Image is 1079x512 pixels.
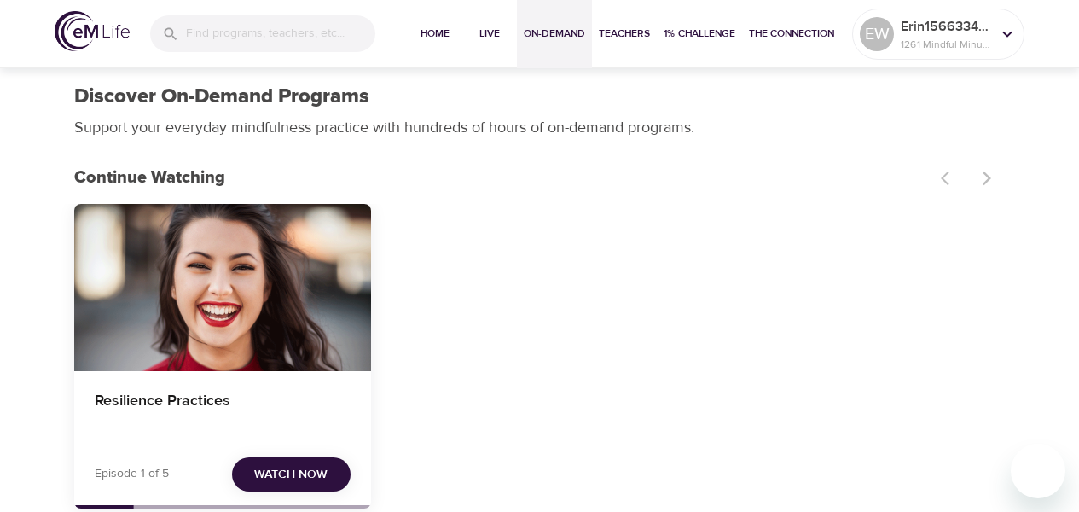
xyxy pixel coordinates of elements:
[74,84,369,109] h1: Discover On-Demand Programs
[901,16,991,37] p: Erin1566334765
[254,464,328,486] span: Watch Now
[95,392,351,433] h4: Resilience Practices
[524,25,585,43] span: On-Demand
[74,204,371,371] button: Resilience Practices
[95,465,169,483] p: Episode 1 of 5
[469,25,510,43] span: Live
[599,25,650,43] span: Teachers
[55,11,130,51] img: logo
[901,37,991,52] p: 1261 Mindful Minutes
[1011,444,1065,498] iframe: Button to launch messaging window
[860,17,894,51] div: EW
[186,15,375,52] input: Find programs, teachers, etc...
[232,457,351,492] button: Watch Now
[749,25,834,43] span: The Connection
[74,168,931,188] h3: Continue Watching
[74,116,714,139] p: Support your everyday mindfulness practice with hundreds of hours of on-demand programs.
[415,25,455,43] span: Home
[664,25,735,43] span: 1% Challenge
